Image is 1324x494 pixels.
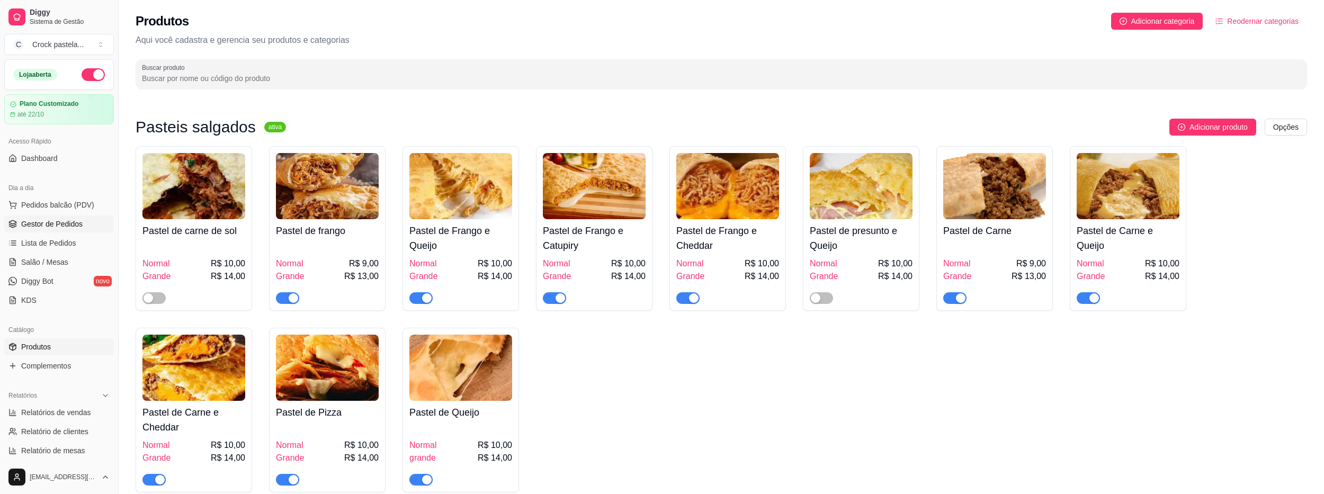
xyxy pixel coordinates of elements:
[409,452,436,464] span: grande
[136,13,189,30] h2: Produtos
[1207,13,1307,30] button: Reodernar categorias
[611,257,646,270] span: R$ 10,00
[1120,17,1127,25] span: plus-circle
[810,270,838,283] span: Grande
[21,295,37,306] span: KDS
[1227,15,1299,27] span: Reodernar categorias
[4,254,114,271] a: Salão / Mesas
[1265,119,1307,136] button: Opções
[276,153,379,219] img: product-image
[409,439,437,452] span: Normal
[4,464,114,490] button: [EMAIL_ADDRESS][DOMAIN_NAME]
[211,270,245,283] span: R$ 14,00
[4,404,114,421] a: Relatórios de vendas
[478,270,512,283] span: R$ 14,00
[21,153,58,164] span: Dashboard
[21,342,51,352] span: Produtos
[543,153,646,219] img: product-image
[30,17,110,26] span: Sistema de Gestão
[276,335,379,401] img: product-image
[20,100,78,108] article: Plano Customizado
[21,200,94,210] span: Pedidos balcão (PDV)
[943,223,1046,238] h4: Pastel de Carne
[4,321,114,338] div: Catálogo
[276,257,303,270] span: Normal
[4,442,114,459] a: Relatório de mesas
[810,223,913,253] h4: Pastel de presunto e Queijo
[21,257,68,267] span: Salão / Mesas
[32,39,84,50] div: Crock pastela ...
[943,153,1046,219] img: product-image
[136,121,256,133] h3: Pasteis salgados
[478,257,512,270] span: R$ 10,00
[8,391,37,400] span: Relatórios
[142,335,245,401] img: product-image
[17,110,44,119] article: até 22/10
[478,452,512,464] span: R$ 14,00
[878,257,913,270] span: R$ 10,00
[4,215,114,232] a: Gestor de Pedidos
[943,257,971,270] span: Normal
[276,452,304,464] span: Grande
[142,153,245,219] img: product-image
[1077,153,1179,219] img: product-image
[409,153,512,219] img: product-image
[409,270,437,283] span: Grande
[21,276,53,286] span: Diggy Bot
[142,270,171,283] span: Grande
[344,439,379,452] span: R$ 10,00
[142,63,189,72] label: Buscar produto
[1178,123,1185,131] span: plus-circle
[611,270,646,283] span: R$ 14,00
[745,257,779,270] span: R$ 10,00
[4,357,114,374] a: Complementos
[4,292,114,309] a: KDS
[4,273,114,290] a: Diggy Botnovo
[676,270,704,283] span: Grande
[478,439,512,452] span: R$ 10,00
[142,452,171,464] span: Grande
[409,257,437,270] span: Normal
[142,439,170,452] span: Normal
[1169,119,1256,136] button: Adicionar produto
[13,69,57,80] div: Loja aberta
[276,439,303,452] span: Normal
[676,257,704,270] span: Normal
[409,223,512,253] h4: Pastel de Frango e Queijo
[349,257,379,270] span: R$ 9,00
[1012,270,1046,283] span: R$ 13,00
[82,68,105,81] button: Alterar Status
[676,223,779,253] h4: Pastel de Frango e Cheddar
[344,452,379,464] span: R$ 14,00
[4,235,114,252] a: Lista de Pedidos
[21,407,91,418] span: Relatórios de vendas
[4,94,114,124] a: Plano Customizadoaté 22/10
[142,73,1301,84] input: Buscar produto
[1111,13,1203,30] button: Adicionar categoria
[676,153,779,219] img: product-image
[136,34,1307,47] p: Aqui você cadastra e gerencia seu produtos e categorias
[4,338,114,355] a: Produtos
[1189,121,1248,133] span: Adicionar produto
[543,257,570,270] span: Normal
[543,270,571,283] span: Grande
[4,150,114,167] a: Dashboard
[409,335,512,401] img: product-image
[1145,257,1179,270] span: R$ 10,00
[276,223,379,238] h4: Pastel de frango
[745,270,779,283] span: R$ 14,00
[211,452,245,464] span: R$ 14,00
[344,270,379,283] span: R$ 13,00
[21,426,88,437] span: Relatório de clientes
[21,219,83,229] span: Gestor de Pedidos
[409,405,512,420] h4: Pastel de Queijo
[4,34,114,55] button: Select a team
[264,122,286,132] sup: ativa
[276,270,304,283] span: Grande
[21,361,71,371] span: Complementos
[1077,257,1104,270] span: Normal
[30,8,110,17] span: Diggy
[1131,15,1195,27] span: Adicionar categoria
[4,196,114,213] button: Pedidos balcão (PDV)
[1016,257,1046,270] span: R$ 9,00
